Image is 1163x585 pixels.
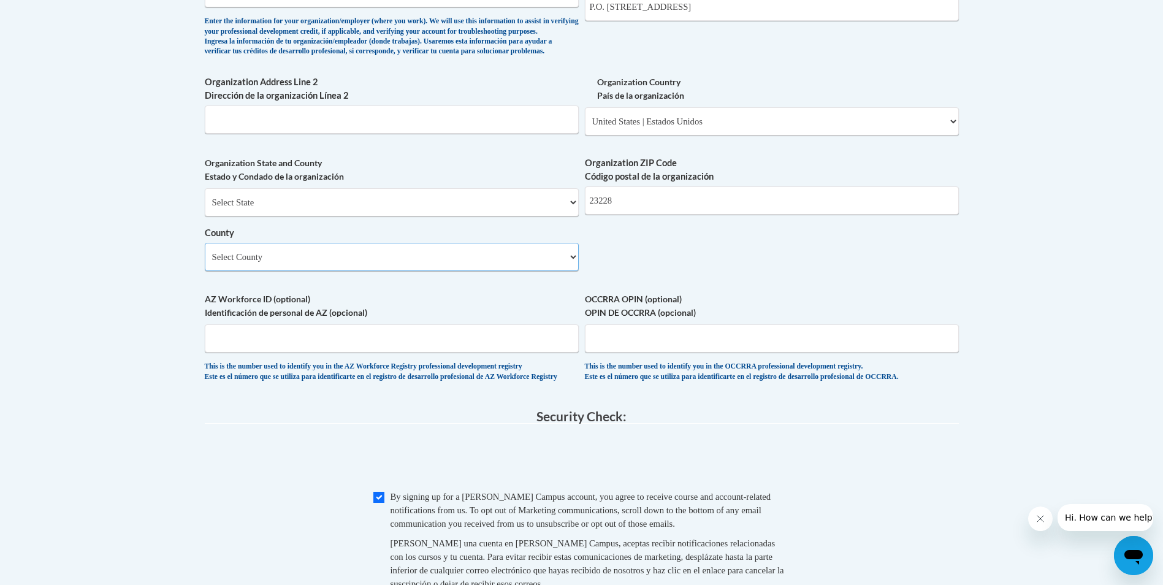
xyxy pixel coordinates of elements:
label: Organization Country País de la organización [585,75,959,102]
label: County [205,226,579,240]
iframe: reCAPTCHA [489,436,675,484]
div: This is the number used to identify you in the OCCRRA professional development registry. Este es ... [585,362,959,382]
span: Security Check: [536,408,627,424]
div: This is the number used to identify you in the AZ Workforce Registry professional development reg... [205,362,579,382]
input: Metadata input [205,105,579,134]
label: OCCRRA OPIN (optional) OPIN DE OCCRRA (opcional) [585,292,959,319]
div: Enter the information for your organization/employer (where you work). We will use this informati... [205,17,579,57]
iframe: Button to launch messaging window [1114,536,1153,575]
label: AZ Workforce ID (optional) Identificación de personal de AZ (opcional) [205,292,579,319]
label: Organization ZIP Code Código postal de la organización [585,156,959,183]
iframe: Message from company [1058,504,1153,531]
iframe: Close message [1028,507,1053,531]
span: By signing up for a [PERSON_NAME] Campus account, you agree to receive course and account-related... [391,492,771,529]
input: Metadata input [585,186,959,215]
label: Organization State and County Estado y Condado de la organización [205,156,579,183]
label: Organization Address Line 2 Dirección de la organización Línea 2 [205,75,579,102]
span: Hi. How can we help? [7,9,99,18]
